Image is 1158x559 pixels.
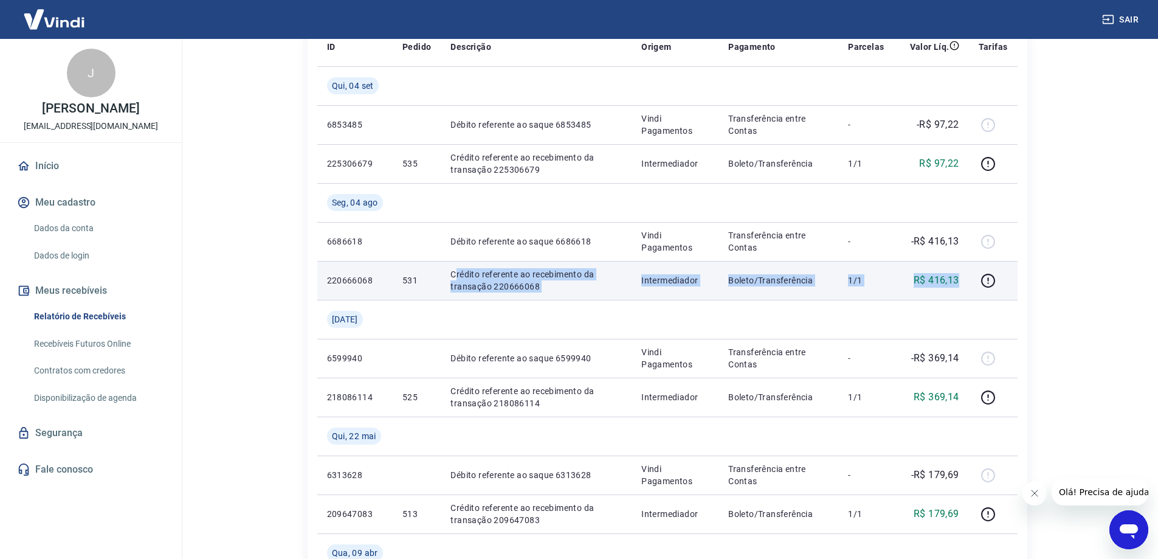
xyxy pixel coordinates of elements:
[67,49,115,97] div: J
[450,41,491,53] p: Descrição
[728,274,829,286] p: Boleto/Transferência
[848,508,884,520] p: 1/1
[15,420,167,446] a: Segurança
[327,41,336,53] p: ID
[911,234,959,249] p: -R$ 416,13
[848,469,884,481] p: -
[728,346,829,370] p: Transferência entre Contas
[641,274,709,286] p: Intermediador
[15,153,167,179] a: Início
[29,358,167,383] a: Contratos com credores
[402,41,431,53] p: Pedido
[332,313,358,325] span: [DATE]
[15,456,167,483] a: Fale conosco
[15,277,167,304] button: Meus recebíveis
[848,352,884,364] p: -
[327,235,383,248] p: 6686618
[641,463,709,487] p: Vindi Pagamentos
[910,41,949,53] p: Valor Líq.
[919,156,959,171] p: R$ 97,22
[402,274,431,286] p: 531
[914,390,959,404] p: R$ 369,14
[332,80,374,92] span: Qui, 04 set
[848,119,884,131] p: -
[848,158,884,170] p: 1/1
[327,469,383,481] p: 6313628
[402,391,431,403] p: 525
[848,41,884,53] p: Parcelas
[24,120,158,133] p: [EMAIL_ADDRESS][DOMAIN_NAME]
[450,502,622,526] p: Crédito referente ao recebimento da transação 209647083
[911,351,959,366] p: -R$ 369,14
[728,229,829,254] p: Transferência entre Contas
[15,1,94,38] img: Vindi
[728,391,829,403] p: Boleto/Transferência
[450,119,622,131] p: Débito referente ao saque 6853485
[327,158,383,170] p: 225306679
[641,41,671,53] p: Origem
[1100,9,1143,31] button: Sair
[42,102,139,115] p: [PERSON_NAME]
[641,229,709,254] p: Vindi Pagamentos
[641,158,709,170] p: Intermediador
[450,469,622,481] p: Débito referente ao saque 6313628
[332,547,378,559] span: Qua, 09 abr
[728,41,776,53] p: Pagamento
[327,274,383,286] p: 220666068
[979,41,1008,53] p: Tarifas
[1022,481,1047,505] iframe: Fechar mensagem
[15,189,167,216] button: Meu cadastro
[327,508,383,520] p: 209647083
[914,507,959,521] p: R$ 179,69
[29,243,167,268] a: Dados de login
[327,352,383,364] p: 6599940
[728,158,829,170] p: Boleto/Transferência
[641,508,709,520] p: Intermediador
[917,117,959,132] p: -R$ 97,22
[29,304,167,329] a: Relatório de Recebíveis
[332,430,376,442] span: Qui, 22 mai
[402,508,431,520] p: 513
[1052,479,1148,505] iframe: Mensagem da empresa
[914,273,959,288] p: R$ 416,13
[450,235,622,248] p: Débito referente ao saque 6686618
[848,235,884,248] p: -
[402,158,431,170] p: 535
[327,391,383,403] p: 218086114
[1109,510,1148,549] iframe: Botão para abrir a janela de mensagens
[641,113,709,137] p: Vindi Pagamentos
[332,196,378,209] span: Seg, 04 ago
[29,386,167,411] a: Disponibilização de agenda
[728,463,829,487] p: Transferência entre Contas
[450,352,622,364] p: Débito referente ao saque 6599940
[29,332,167,356] a: Recebíveis Futuros Online
[911,468,959,482] p: -R$ 179,69
[450,151,622,176] p: Crédito referente ao recebimento da transação 225306679
[327,119,383,131] p: 6853485
[450,268,622,293] p: Crédito referente ao recebimento da transação 220666068
[450,385,622,409] p: Crédito referente ao recebimento da transação 218086114
[641,346,709,370] p: Vindi Pagamentos
[728,508,829,520] p: Boleto/Transferência
[29,216,167,241] a: Dados da conta
[848,274,884,286] p: 1/1
[641,391,709,403] p: Intermediador
[7,9,102,18] span: Olá! Precisa de ajuda?
[728,113,829,137] p: Transferência entre Contas
[848,391,884,403] p: 1/1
